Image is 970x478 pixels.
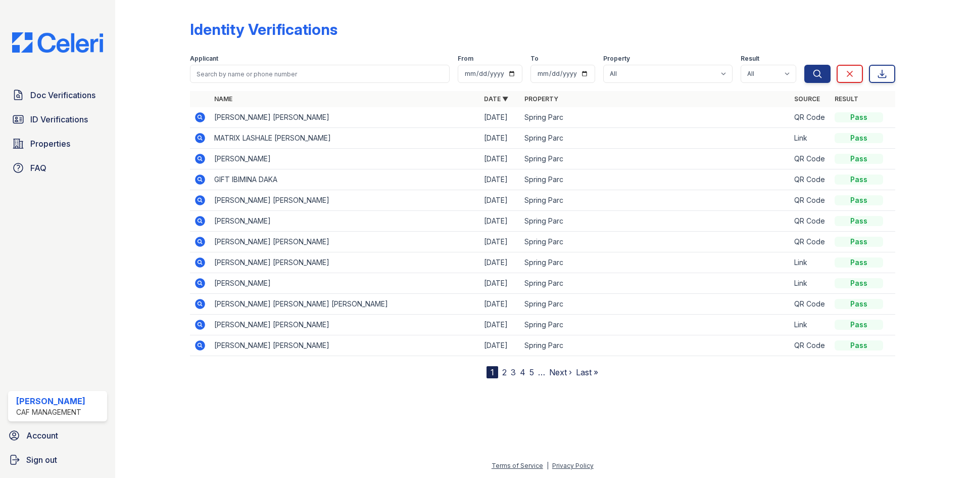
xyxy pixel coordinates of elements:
[30,162,46,174] span: FAQ
[520,107,790,128] td: Spring Parc
[190,20,337,38] div: Identity Verifications
[480,294,520,315] td: [DATE]
[835,154,883,164] div: Pass
[480,273,520,294] td: [DATE]
[458,55,473,63] label: From
[8,109,107,129] a: ID Verifications
[26,429,58,442] span: Account
[603,55,630,63] label: Property
[4,32,111,53] img: CE_Logo_Blue-a8612792a0a2168367f1c8372b55b34899dd931a85d93a1a3d3e32e68fde9ad4.png
[520,367,525,377] a: 4
[835,195,883,205] div: Pass
[520,211,790,232] td: Spring Parc
[8,134,107,154] a: Properties
[549,367,572,377] a: Next ›
[16,395,85,407] div: [PERSON_NAME]
[210,107,480,128] td: [PERSON_NAME] [PERSON_NAME]
[492,462,543,469] a: Terms of Service
[520,294,790,315] td: Spring Parc
[538,366,545,378] span: …
[480,315,520,335] td: [DATE]
[790,273,831,294] td: Link
[480,128,520,149] td: [DATE]
[210,128,480,149] td: MATRIX LASHALE [PERSON_NAME]
[530,55,539,63] label: To
[790,211,831,232] td: QR Code
[835,216,883,226] div: Pass
[520,128,790,149] td: Spring Parc
[190,55,218,63] label: Applicant
[480,252,520,273] td: [DATE]
[480,169,520,190] td: [DATE]
[835,133,883,143] div: Pass
[210,335,480,356] td: [PERSON_NAME] [PERSON_NAME]
[835,95,858,103] a: Result
[511,367,516,377] a: 3
[529,367,534,377] a: 5
[790,294,831,315] td: QR Code
[790,335,831,356] td: QR Code
[520,149,790,169] td: Spring Parc
[790,169,831,190] td: QR Code
[790,315,831,335] td: Link
[487,366,498,378] div: 1
[520,190,790,211] td: Spring Parc
[4,450,111,470] a: Sign out
[4,425,111,446] a: Account
[790,128,831,149] td: Link
[835,175,883,185] div: Pass
[835,237,883,247] div: Pass
[480,211,520,232] td: [DATE]
[210,169,480,190] td: GIFT IBIMINA DAKA
[480,107,520,128] td: [DATE]
[480,190,520,211] td: [DATE]
[741,55,759,63] label: Result
[790,252,831,273] td: Link
[210,211,480,232] td: [PERSON_NAME]
[790,107,831,128] td: QR Code
[210,294,480,315] td: [PERSON_NAME] [PERSON_NAME] [PERSON_NAME]
[480,232,520,252] td: [DATE]
[520,232,790,252] td: Spring Parc
[835,257,883,268] div: Pass
[520,315,790,335] td: Spring Parc
[835,278,883,288] div: Pass
[576,367,598,377] a: Last »
[520,169,790,190] td: Spring Parc
[794,95,820,103] a: Source
[524,95,558,103] a: Property
[210,252,480,273] td: [PERSON_NAME] [PERSON_NAME]
[520,273,790,294] td: Spring Parc
[790,190,831,211] td: QR Code
[790,232,831,252] td: QR Code
[210,232,480,252] td: [PERSON_NAME] [PERSON_NAME]
[210,315,480,335] td: [PERSON_NAME] [PERSON_NAME]
[835,112,883,122] div: Pass
[8,85,107,105] a: Doc Verifications
[30,89,95,101] span: Doc Verifications
[790,149,831,169] td: QR Code
[835,320,883,330] div: Pass
[210,190,480,211] td: [PERSON_NAME] [PERSON_NAME]
[502,367,507,377] a: 2
[835,340,883,351] div: Pass
[835,299,883,309] div: Pass
[520,252,790,273] td: Spring Parc
[8,158,107,178] a: FAQ
[26,454,57,466] span: Sign out
[210,149,480,169] td: [PERSON_NAME]
[547,462,549,469] div: |
[16,407,85,417] div: CAF Management
[552,462,594,469] a: Privacy Policy
[30,138,70,150] span: Properties
[480,335,520,356] td: [DATE]
[484,95,508,103] a: Date ▼
[210,273,480,294] td: [PERSON_NAME]
[30,113,88,125] span: ID Verifications
[190,65,450,83] input: Search by name or phone number
[480,149,520,169] td: [DATE]
[520,335,790,356] td: Spring Parc
[214,95,232,103] a: Name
